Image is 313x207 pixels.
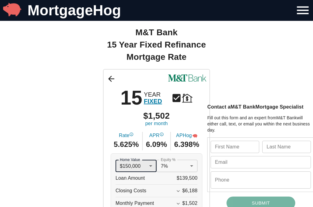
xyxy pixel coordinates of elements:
[3,0,21,19] img: MortgageHog Logo
[114,139,139,150] span: 5.625%
[182,201,197,206] span: $1,502
[135,26,178,39] span: M&T Bank
[28,2,121,18] a: MortgageHog
[129,132,134,136] svg: Interest Rate "rate", reflects the cost of borrowing. If the interest rate is 3% and your loan is...
[156,160,197,172] div: 7%
[262,141,311,153] input: Tutone
[143,112,170,120] span: $1,502
[145,120,168,127] span: per month
[116,160,156,172] div: $150,000
[144,98,162,105] span: FIXED
[193,132,197,139] div: Annual Percentage HOG Rate - The interest rate on the loan if lender fees were averaged into each...
[119,132,134,139] span: Rate
[177,172,197,184] span: $139,500
[120,88,142,108] span: 15
[211,171,311,189] input: (555) 867-5309
[174,139,199,150] span: 6.398%
[193,133,197,138] img: APHog Icon
[176,132,197,139] span: APHog
[168,75,206,82] img: Click Logo for more rates from this lender!
[149,132,164,139] span: APR
[116,185,146,197] span: Closing Costs
[144,91,162,98] span: YEAR
[116,172,145,184] span: Loan Amount
[182,188,197,193] span: $6,188
[174,187,182,195] button: Expand More
[182,93,193,103] svg: Home Refinance
[160,132,164,136] svg: Annual Percentage Rate - The interest rate on the loan if lender fees were averaged into each mon...
[146,139,167,150] span: 6.09%
[103,39,210,63] span: 15 Year Fixed Refinance Mortgage Rate
[211,141,259,153] input: Jenny
[211,156,311,168] input: jenny.tutone@email.com
[171,93,182,103] svg: Conventional Mortgage
[293,1,313,20] button: Navigation Bar Menu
